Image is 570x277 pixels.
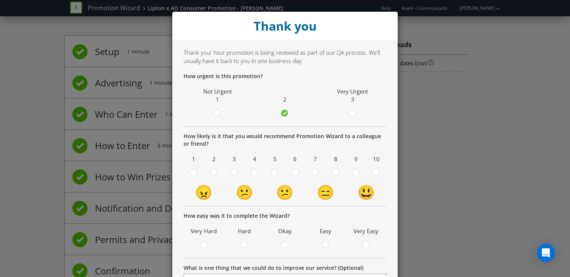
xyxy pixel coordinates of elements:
[268,225,302,237] span: Okay
[184,72,386,80] p: How urgent is this promotion?
[184,49,380,64] span: Thank you! Your promotion is being reviewed as part of our QA process. We'll usually have it back...
[267,153,283,165] span: 5
[537,244,555,262] div: Open Intercom Messenger
[283,95,287,103] span: 2
[351,95,354,103] span: 3
[346,182,386,202] td: 😃
[226,153,243,165] span: 3
[185,153,202,165] span: 1
[349,225,383,237] span: Very Easy
[265,182,305,202] td: 😕
[287,153,303,165] span: 6
[184,212,386,220] p: How easy was it to complete the Wizard?
[307,153,324,165] span: 7
[309,225,342,237] span: Easy
[337,88,368,95] span: Very Urgent
[184,132,386,148] p: How likely is it that you would recommend Promotion Wizard to a colleague or friend?
[216,95,219,103] span: 1
[184,182,224,202] td: 😠
[172,12,398,40] div: Close
[228,225,261,237] span: Hard
[203,88,232,95] span: Not Urgent
[224,182,265,202] td: 😕
[328,153,344,165] span: 8
[254,18,317,34] strong: Thank you
[348,153,364,165] span: 9
[246,153,263,165] span: 4
[206,153,222,165] span: 2
[184,264,363,272] label: What is one thing that we could do to improve our service? (Optional)
[305,182,346,202] td: 😑
[368,153,385,165] span: 10
[187,225,221,237] span: Very Hard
